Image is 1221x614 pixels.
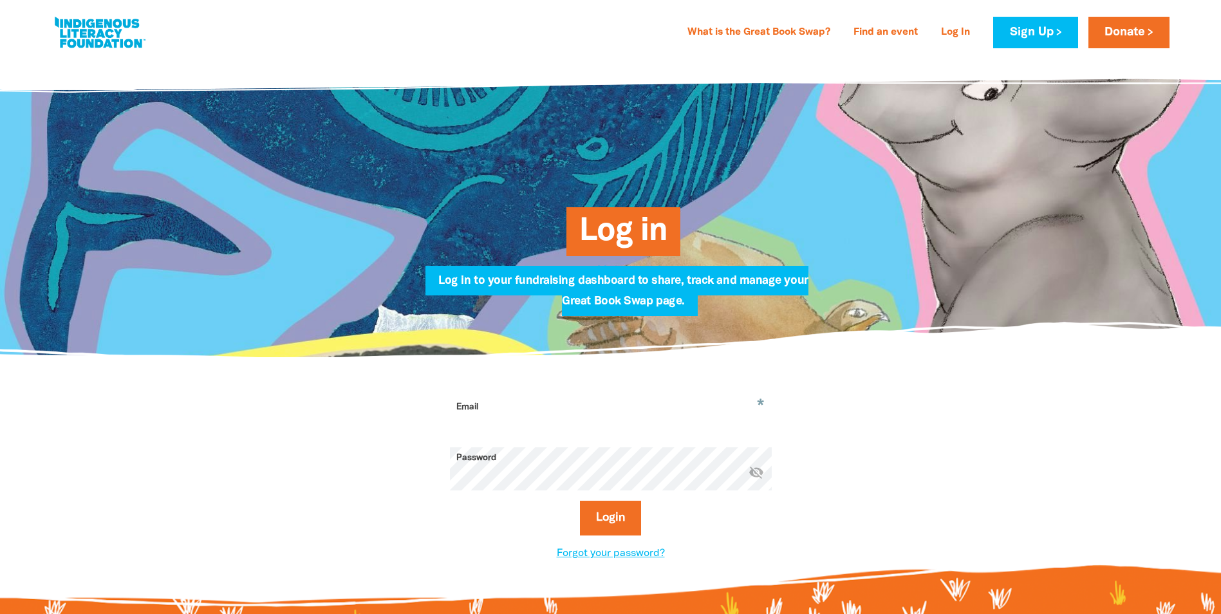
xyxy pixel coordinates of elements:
a: Log In [933,23,978,43]
a: What is the Great Book Swap? [680,23,838,43]
a: Forgot your password? [557,549,665,558]
a: Sign Up [993,17,1077,48]
span: Log in to your fundraising dashboard to share, track and manage your Great Book Swap page. [438,275,808,316]
button: visibility_off [749,465,764,482]
button: Login [580,501,641,535]
span: Log in [579,217,667,256]
a: Donate [1088,17,1170,48]
i: Hide password [749,465,764,480]
a: Find an event [846,23,926,43]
